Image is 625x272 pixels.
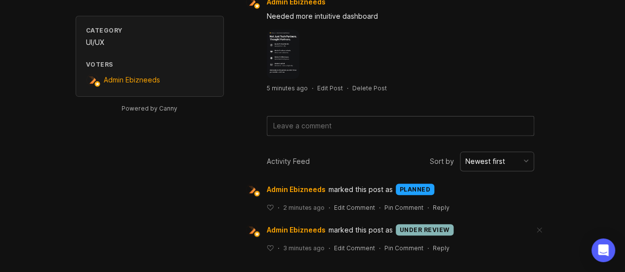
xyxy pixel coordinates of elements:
[278,203,279,212] div: ·
[253,230,260,237] img: member badge
[267,225,326,235] span: Admin Ebizneeds
[240,183,329,196] a: Admin EbizneedsAdmin Ebizneeds
[384,244,423,252] div: Pin Comment
[352,84,387,92] div: Delete Post
[591,238,615,262] div: Open Intercom Messenger
[384,203,423,212] div: Pin Comment
[317,84,343,92] div: Edit Post
[430,156,454,167] span: Sort by
[433,203,450,212] div: Reply
[283,244,325,252] span: 3 minutes ago
[253,2,260,10] img: member badge
[329,244,330,252] div: ·
[329,203,330,212] div: ·
[396,224,454,235] div: under review
[433,244,450,252] div: Reply
[334,244,375,252] div: Edit Comment
[379,203,380,212] div: ·
[396,184,435,195] div: planned
[267,84,308,92] a: 5 minutes ago
[267,184,326,195] span: Admin Ebizneeds
[267,11,534,22] div: Needed more intuitive dashboard
[86,74,160,86] a: Admin EbizneedsAdmin Ebizneeds
[427,244,429,252] div: ·
[246,224,258,236] img: Admin Ebizneeds
[86,26,213,35] div: Category
[312,84,313,92] div: ·
[246,183,258,196] img: Admin Ebizneeds
[379,244,380,252] div: ·
[347,84,348,92] div: ·
[329,225,393,235] span: marked this post as
[427,203,429,212] div: ·
[329,184,393,195] span: marked this post as
[86,60,213,69] div: Voters
[334,203,375,212] div: Edit Comment
[267,30,300,79] img: https://canny-assets.io/images/fcc92355312e1b4793e9497ad4de9c16.png
[104,76,160,84] span: Admin Ebizneeds
[240,224,329,236] a: Admin EbizneedsAdmin Ebizneeds
[267,156,310,167] div: Activity Feed
[86,74,99,86] img: Admin Ebizneeds
[86,37,213,48] div: UI/UX
[283,203,325,212] span: 2 minutes ago
[278,244,279,252] div: ·
[465,156,505,167] div: Newest first
[120,103,179,114] a: Powered by Canny
[93,80,101,88] img: member badge
[253,190,260,197] img: member badge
